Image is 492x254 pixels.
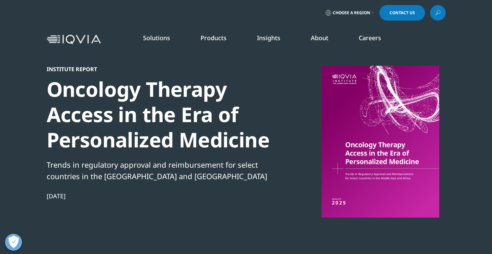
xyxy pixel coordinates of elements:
[390,11,415,15] span: Contact Us
[201,34,227,42] a: Products
[257,34,280,42] a: Insights
[47,77,279,152] div: Oncology Therapy Access in the Era of Personalized Medicine
[47,192,279,200] div: [DATE]
[5,234,22,251] button: Open Preferences
[143,34,170,42] a: Solutions
[333,10,370,16] span: Choose a Region
[47,159,279,182] div: Trends in regulatory approval and reimbursement for select countries in the [GEOGRAPHIC_DATA] and...
[103,24,446,55] nav: Primary
[47,66,279,73] div: Institute Report
[379,5,425,21] a: Contact Us
[359,34,381,42] a: Careers
[47,35,101,45] img: IQVIA Healthcare Information Technology and Pharma Clinical Research Company
[311,34,328,42] a: About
